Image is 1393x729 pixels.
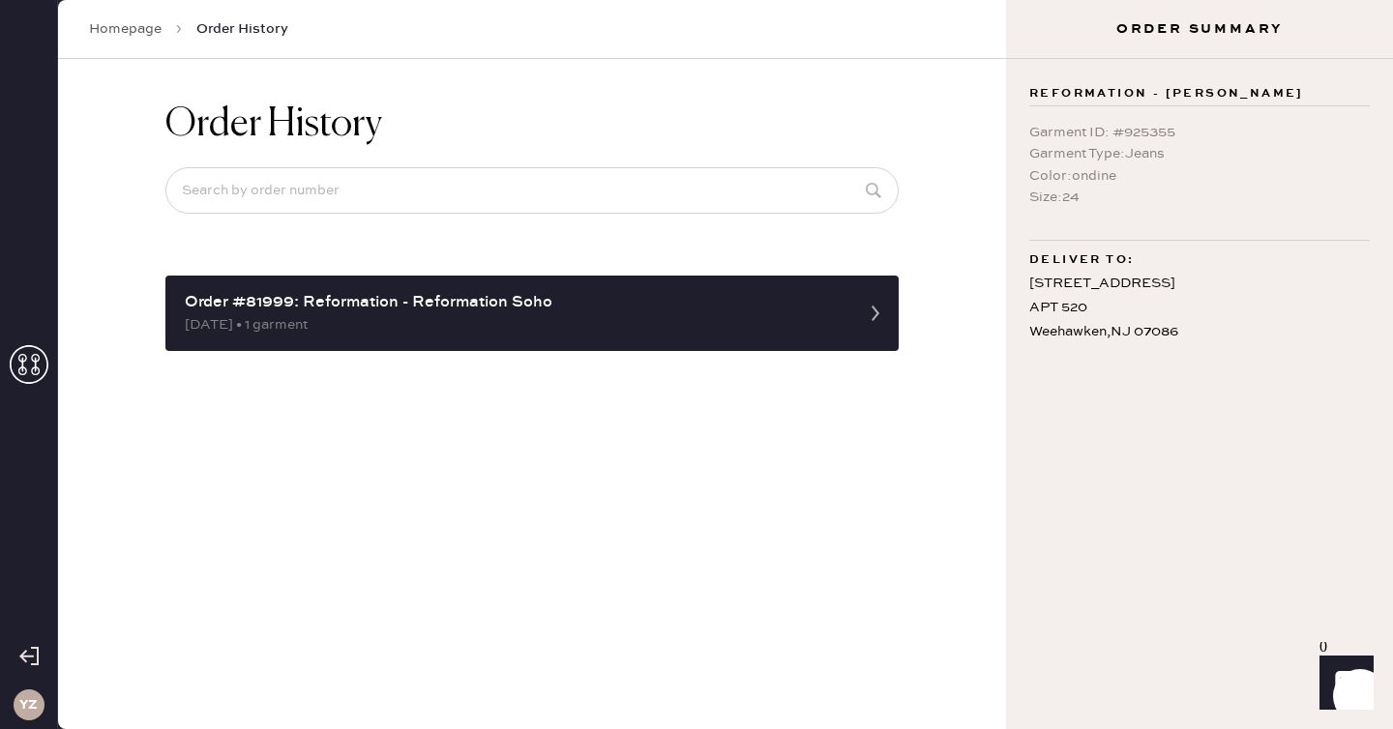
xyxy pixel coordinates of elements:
h1: Order History [165,102,382,148]
h3: YZ [19,698,38,712]
span: Reformation - [PERSON_NAME] [1029,82,1304,105]
div: Garment Type : Jeans [1029,143,1370,164]
span: Deliver to: [1029,248,1134,272]
iframe: Front Chat [1301,642,1384,725]
div: Size : 24 [1029,187,1370,208]
input: Search by order number [165,167,899,214]
a: Homepage [89,19,162,39]
div: [STREET_ADDRESS] APT 520 Weehawken , NJ 07086 [1029,272,1370,345]
span: Order History [196,19,288,39]
div: [DATE] • 1 garment [185,314,845,335]
div: Color : ondine [1029,165,1370,187]
h3: Order Summary [1006,19,1393,39]
div: Garment ID : # 925355 [1029,122,1370,143]
div: Order #81999: Reformation - Reformation Soho [185,291,845,314]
